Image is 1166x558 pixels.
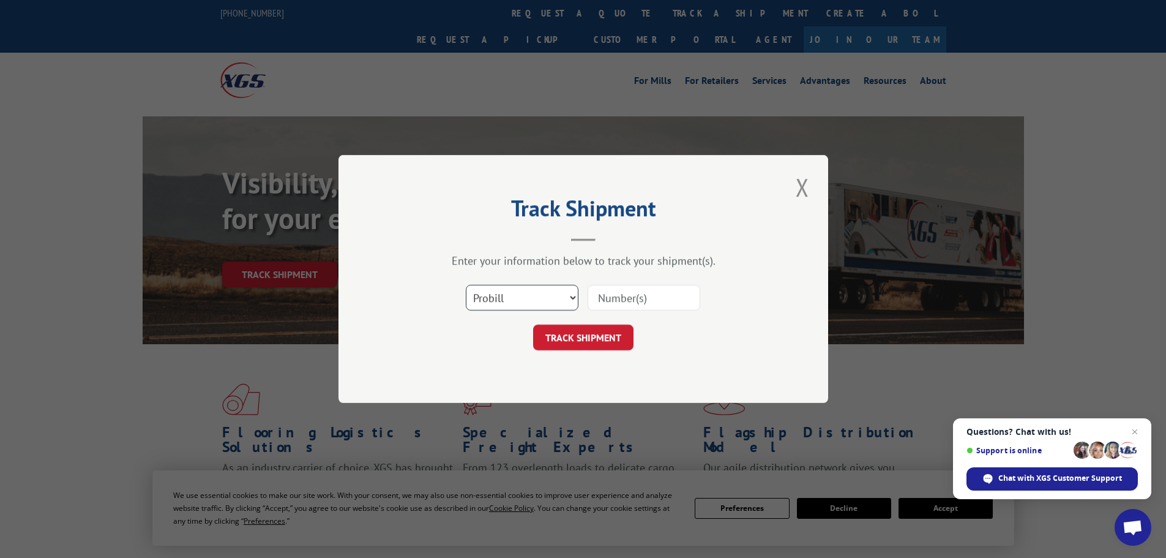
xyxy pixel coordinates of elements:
[966,467,1138,491] span: Chat with XGS Customer Support
[1115,509,1151,546] a: Open chat
[400,254,767,268] div: Enter your information below to track your shipment(s).
[588,285,700,311] input: Number(s)
[998,473,1122,484] span: Chat with XGS Customer Support
[966,427,1138,437] span: Questions? Chat with us!
[533,325,633,350] button: TRACK SHIPMENT
[400,200,767,223] h2: Track Shipment
[966,446,1069,455] span: Support is online
[792,170,813,204] button: Close modal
